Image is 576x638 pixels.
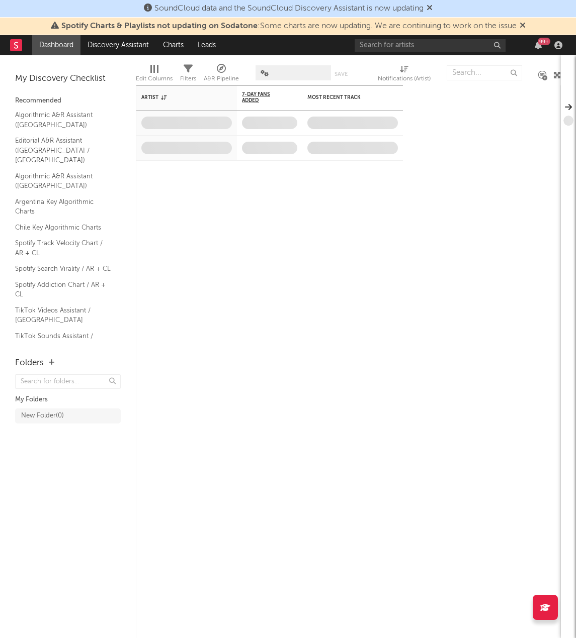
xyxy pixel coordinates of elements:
div: Folders [15,357,44,369]
a: Leads [191,35,223,55]
a: Spotify Search Virality / AR + CL [15,263,111,274]
a: Spotify Addiction Chart / AR + CL [15,279,111,300]
div: Most Recent Track [307,94,383,100]
div: My Folders [15,394,121,406]
div: Notifications (Artist) [378,73,431,85]
div: A&R Pipeline [204,73,239,85]
a: Dashboard [32,35,80,55]
div: Recommended [15,95,121,107]
a: Discovery Assistant [80,35,156,55]
div: Filters [180,73,196,85]
a: New Folder(0) [15,408,121,423]
a: Spotify Track Velocity Chart / AR + CL [15,238,111,258]
input: Search for folders... [15,374,121,389]
a: Algorithmic A&R Assistant ([GEOGRAPHIC_DATA]) [15,171,111,191]
div: Notifications (Artist) [378,60,431,89]
div: Edit Columns [136,60,173,89]
div: Edit Columns [136,73,173,85]
span: Dismiss [427,5,433,13]
a: Charts [156,35,191,55]
a: Algorithmic A&R Assistant ([GEOGRAPHIC_DATA]) [15,110,111,130]
a: Chile Key Algorithmic Charts [15,222,111,233]
span: Dismiss [520,22,526,30]
div: A&R Pipeline [204,60,239,89]
span: : Some charts are now updating. We are continuing to work on the issue [61,22,517,30]
div: 99 + [538,38,550,45]
a: TikTok Sounds Assistant / [GEOGRAPHIC_DATA] [15,331,111,351]
span: Spotify Charts & Playlists not updating on Sodatone [61,22,258,30]
div: New Folder ( 0 ) [21,410,64,422]
div: My Discovery Checklist [15,73,121,85]
input: Search... [447,65,522,80]
div: Filters [180,60,196,89]
span: SoundCloud data and the SoundCloud Discovery Assistant is now updating [154,5,424,13]
a: TikTok Videos Assistant / [GEOGRAPHIC_DATA] [15,305,111,326]
button: Save [335,71,348,77]
input: Search for artists [355,39,506,52]
button: 99+ [535,41,542,49]
a: Editorial A&R Assistant ([GEOGRAPHIC_DATA] / [GEOGRAPHIC_DATA]) [15,135,111,166]
span: 7-Day Fans Added [242,91,282,103]
div: Artist [141,94,217,100]
a: Argentina Key Algorithmic Charts [15,196,111,217]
